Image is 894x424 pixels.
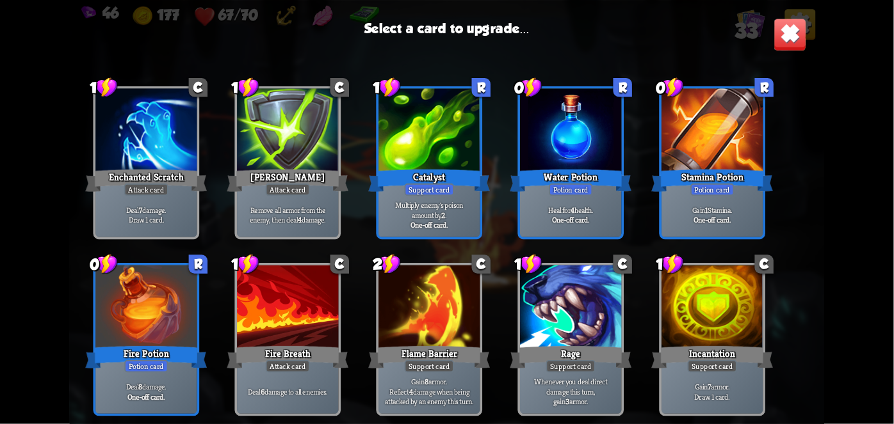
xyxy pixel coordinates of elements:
[708,381,711,391] b: 7
[549,184,592,196] div: Potion card
[651,343,773,370] div: Incantation
[405,360,454,372] div: Support card
[373,77,401,98] div: 1
[514,77,542,98] div: 0
[227,343,348,370] div: Fire Breath
[472,78,491,97] div: R
[298,215,302,225] b: 4
[510,167,631,194] div: Water Potion
[261,386,264,397] b: 6
[124,360,168,372] div: Potion card
[694,215,731,225] b: One-off card.
[546,360,596,372] div: Support card
[189,255,207,273] div: R
[705,205,708,215] b: 1
[690,184,734,196] div: Potion card
[565,397,569,407] b: 3
[98,381,194,391] p: Deal damage.
[381,377,477,407] p: Gain armor. Reflect damage when being attacked by an enemy this turn.
[373,253,401,274] div: 2
[231,77,259,98] div: 1
[472,255,491,273] div: C
[381,200,477,219] p: Multiply enemy's poison amount by .
[231,253,259,274] div: 1
[409,386,413,397] b: 4
[774,18,807,51] img: Close_Button.png
[688,360,737,372] div: Support card
[510,343,631,370] div: Rage
[368,167,490,194] div: Catalyst
[441,210,445,220] b: 2
[523,205,619,215] p: Heal for health.
[139,205,142,215] b: 7
[90,77,118,98] div: 1
[127,391,165,402] b: One-off card.
[330,255,349,273] div: C
[85,167,207,194] div: Enchanted Scratch
[651,167,773,194] div: Stamina Potion
[552,215,589,225] b: One-off card.
[614,78,632,97] div: R
[405,184,454,196] div: Support card
[664,381,760,401] p: Gain armor. Draw 1 card.
[656,77,684,98] div: 0
[330,78,349,97] div: C
[266,184,310,196] div: Attack card
[189,78,207,97] div: C
[90,253,118,274] div: 0
[656,253,684,274] div: 1
[664,205,760,215] p: Gain Stamina.
[364,20,530,36] h3: Select a card to upgrade...
[614,255,632,273] div: C
[85,343,207,370] div: Fire Potion
[410,220,448,230] b: One-off card.
[755,78,774,97] div: R
[425,377,428,387] b: 8
[227,167,348,194] div: [PERSON_NAME]
[240,205,336,224] p: Remove all armor from the enemy, then deal damage.
[523,377,619,407] p: Whenever you deal direct damage this turn, gain armor.
[755,255,774,273] div: C
[266,360,310,372] div: Attack card
[98,205,194,224] p: Deal damage. Draw 1 card.
[138,381,142,391] b: 8
[514,253,542,274] div: 1
[124,184,168,196] div: Attack card
[368,343,490,370] div: Flame Barrier
[571,205,574,215] b: 4
[240,386,336,397] p: Deal damage to all enemies.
